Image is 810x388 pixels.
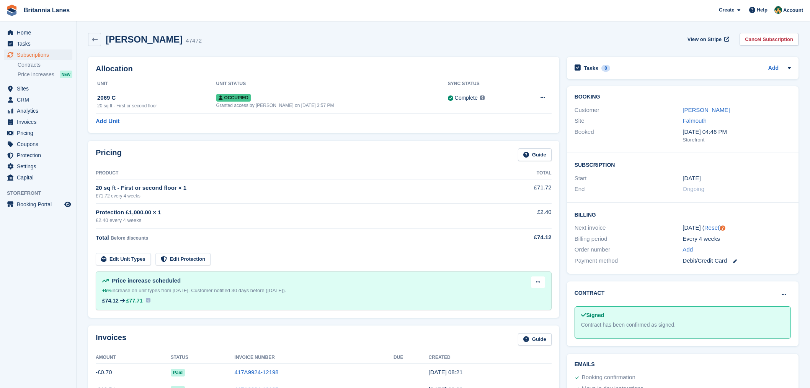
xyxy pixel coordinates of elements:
img: Nathan Kellow [774,6,782,14]
div: Protection £1,000.00 × 1 [96,208,491,217]
div: Payment method [575,256,683,265]
div: Order number [575,245,683,254]
div: Every 4 weeks [683,235,791,243]
div: End [575,185,683,194]
a: Cancel Subscription [740,33,799,46]
span: View on Stripe [688,36,722,43]
th: Product [96,167,491,179]
div: £71.72 every 4 weeks [96,192,491,199]
div: 47472 [186,36,202,45]
div: Storefront [683,136,791,144]
a: menu [4,139,72,150]
img: icon-info-931a05b42745ab749e9cb3f8fd5492de83d1ef71f8849c2817883450ef4d471b.svg [146,298,150,303]
span: Price increase scheduled [112,277,181,284]
a: menu [4,105,72,116]
a: Britannia Lanes [21,4,73,16]
span: Total [96,234,109,241]
a: menu [4,117,72,127]
h2: Allocation [96,64,552,73]
time: 2025-10-07 07:21:19 UTC [429,369,463,375]
th: Amount [96,352,171,364]
span: Before discounts [111,235,148,241]
div: Contract has been confirmed as signed. [581,321,784,329]
th: Invoice Number [235,352,394,364]
span: Protection [17,150,63,161]
th: Total [491,167,552,179]
a: Edit Protection [155,253,211,266]
a: [PERSON_NAME] [683,107,730,113]
span: Settings [17,161,63,172]
div: Booked [575,128,683,144]
a: Falmouth [683,117,707,124]
th: Due [394,352,428,364]
a: Add Unit [96,117,119,126]
th: Status [171,352,235,364]
h2: Emails [575,362,791,368]
time: 2024-07-24 00:00:00 UTC [683,174,701,183]
h2: Contract [575,289,605,297]
div: Next invoice [575,224,683,232]
div: £74.12 [491,233,552,242]
div: £74.12 [102,298,119,304]
div: Booking confirmation [582,373,635,382]
a: menu [4,38,72,49]
a: menu [4,83,72,94]
td: £71.72 [491,179,552,203]
span: increase on unit types from [DATE]. [102,288,190,293]
div: [DATE] 04:46 PM [683,128,791,136]
span: CRM [17,94,63,105]
a: menu [4,128,72,138]
div: Start [575,174,683,183]
span: Invoices [17,117,63,127]
span: Booking Portal [17,199,63,210]
div: [DATE] ( ) [683,224,791,232]
a: Add [683,245,693,254]
span: £77.71 [126,298,143,304]
span: Analytics [17,105,63,116]
span: Capital [17,172,63,183]
a: menu [4,161,72,172]
a: menu [4,150,72,161]
td: -£0.70 [96,364,171,381]
span: Create [719,6,734,14]
span: Subscriptions [17,49,63,60]
div: 0 [601,65,610,72]
a: Price increases NEW [18,70,72,79]
a: Contracts [18,61,72,69]
span: Occupied [216,94,251,102]
h2: Booking [575,94,791,100]
span: Coupons [17,139,63,150]
div: 20 sq ft - First or second floor × 1 [96,184,491,192]
div: Complete [455,94,478,102]
th: Unit Status [216,78,448,90]
span: Ongoing [683,186,704,192]
a: View on Stripe [684,33,731,46]
a: menu [4,49,72,60]
div: Tooltip anchor [719,225,726,232]
h2: Subscription [575,161,791,168]
span: Help [757,6,768,14]
div: Debit/Credit Card [683,256,791,265]
td: £2.40 [491,204,552,229]
span: Home [17,27,63,38]
a: menu [4,94,72,105]
div: Signed [581,311,784,319]
a: menu [4,199,72,210]
a: Preview store [63,200,72,209]
div: Billing period [575,235,683,243]
span: Sites [17,83,63,94]
span: Tasks [17,38,63,49]
a: Guide [518,148,552,161]
div: +5% [102,287,111,294]
div: NEW [60,71,72,78]
div: 20 sq ft - First or second floor [97,102,216,109]
a: 417A9924-12198 [235,369,279,375]
h2: Billing [575,210,791,218]
span: Account [783,7,803,14]
div: Customer [575,106,683,115]
h2: Tasks [584,65,599,72]
h2: Invoices [96,333,126,346]
a: menu [4,27,72,38]
h2: Pricing [96,148,122,161]
th: Created [429,352,552,364]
